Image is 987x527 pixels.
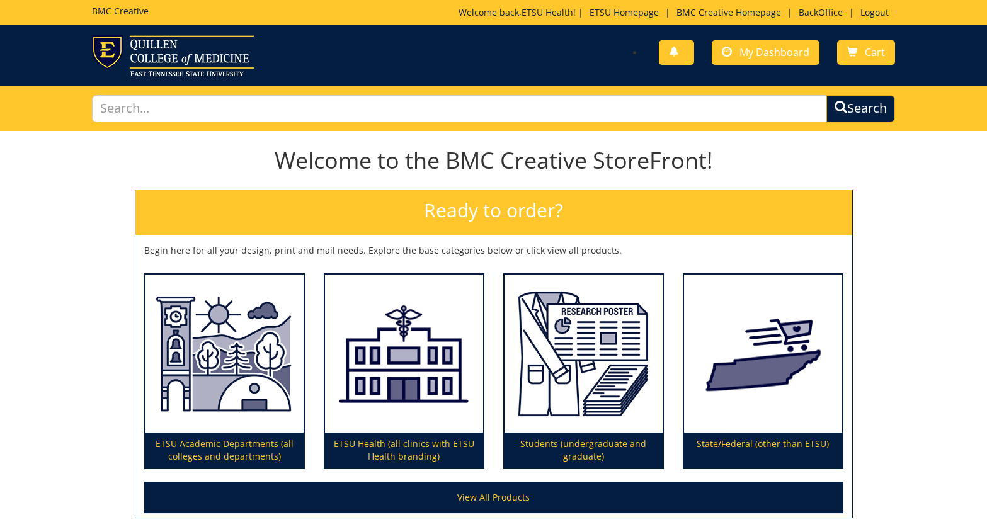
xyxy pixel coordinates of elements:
input: Search... [92,95,828,122]
span: Cart [865,45,885,59]
h5: BMC Creative [92,6,149,16]
img: ETSU Health (all clinics with ETSU Health branding) [325,275,483,433]
a: Students (undergraduate and graduate) [505,275,663,468]
a: Cart [837,40,895,65]
a: ETSU Health (all clinics with ETSU Health branding) [325,275,483,468]
button: Search [826,95,895,122]
a: My Dashboard [712,40,819,65]
a: BMC Creative Homepage [670,6,787,18]
a: State/Federal (other than ETSU) [684,275,842,468]
p: Students (undergraduate and graduate) [505,433,663,468]
a: ETSU Academic Departments (all colleges and departments) [145,275,304,468]
h1: Welcome to the BMC Creative StoreFront! [135,148,853,173]
h2: Ready to order? [135,190,852,235]
img: ETSU Academic Departments (all colleges and departments) [145,275,304,433]
a: ETSU Health [522,6,573,18]
p: Welcome back, ! | | | | [459,6,895,19]
img: State/Federal (other than ETSU) [684,275,842,433]
p: Begin here for all your design, print and mail needs. Explore the base categories below or click ... [144,244,843,257]
p: ETSU Academic Departments (all colleges and departments) [145,433,304,468]
img: ETSU logo [92,35,254,76]
a: ETSU Homepage [583,6,665,18]
img: Students (undergraduate and graduate) [505,275,663,433]
a: Logout [854,6,895,18]
p: State/Federal (other than ETSU) [684,433,842,468]
a: View All Products [144,482,843,513]
a: BackOffice [792,6,849,18]
p: ETSU Health (all clinics with ETSU Health branding) [325,433,483,468]
span: My Dashboard [739,45,809,59]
